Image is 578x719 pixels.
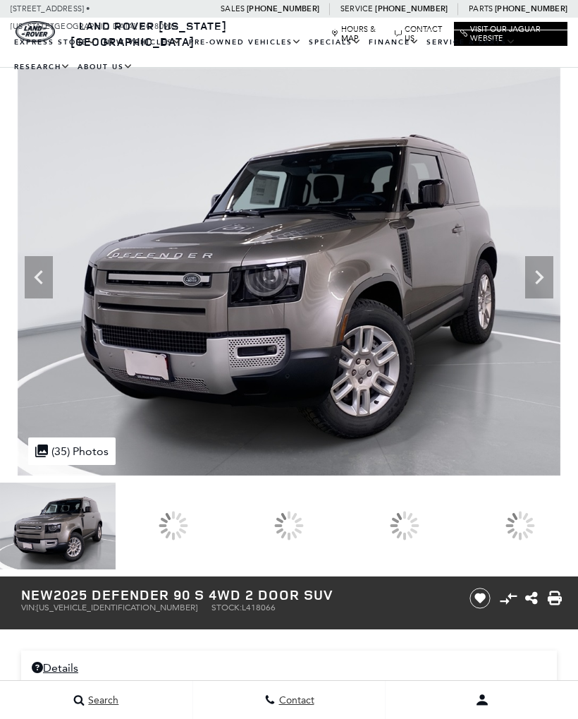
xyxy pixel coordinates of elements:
[11,30,100,55] a: EXPRESS STORE
[37,603,197,612] span: [US_VEHICLE_IDENTIFICATION_NUMBER]
[70,18,227,49] a: Land Rover [US_STATE][GEOGRAPHIC_DATA]
[11,30,567,80] nav: Main Navigation
[395,25,447,43] a: Contact Us
[365,30,423,55] a: Finance
[32,661,546,675] a: Details
[16,21,55,42] a: land-rover
[242,603,276,612] span: L418066
[100,30,185,55] a: New Vehicles
[18,68,561,476] img: New 2025 Silicon Silver Land Rover S image 1
[331,25,388,43] a: Hours & Map
[375,4,448,14] a: [PHONE_NUMBER]
[495,4,567,14] a: [PHONE_NUMBER]
[525,590,538,607] a: Share this New 2025 Defender 90 S 4WD 2 Door SUV
[211,603,242,612] span: Stock:
[11,55,74,80] a: Research
[74,55,137,80] a: About Us
[386,682,578,718] button: user-profile-menu
[21,585,54,604] strong: New
[276,694,314,706] span: Contact
[21,587,452,603] h1: 2025 Defender 90 S 4WD 2 Door SUV
[305,30,365,55] a: Specials
[465,587,496,610] button: Save vehicle
[498,588,519,609] button: Compare vehicle
[11,4,176,31] a: [STREET_ADDRESS] • [US_STATE][GEOGRAPHIC_DATA], CO 80905
[185,30,305,55] a: Pre-Owned Vehicles
[548,590,562,607] a: Print this New 2025 Defender 90 S 4WD 2 Door SUV
[21,603,37,612] span: VIN:
[16,21,55,42] img: Land Rover
[247,4,319,14] a: [PHONE_NUMBER]
[423,30,519,55] a: Service & Parts
[460,25,561,43] a: Visit Our Jaguar Website
[85,694,118,706] span: Search
[28,437,116,465] div: (35) Photos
